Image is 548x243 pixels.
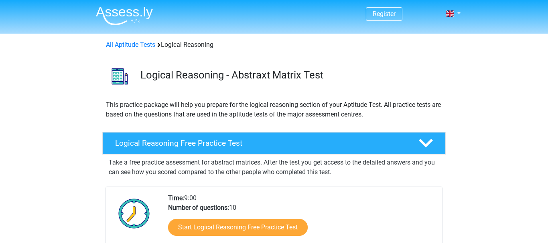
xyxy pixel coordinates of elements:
[168,204,229,211] b: Number of questions:
[106,41,155,48] a: All Aptitude Tests
[103,40,445,50] div: Logical Reasoning
[373,10,396,18] a: Register
[103,59,137,93] img: logical reasoning
[168,194,184,202] b: Time:
[168,219,308,236] a: Start Logical Reasoning Free Practice Test
[96,6,153,25] img: Assessly
[106,100,442,119] p: This practice package will help you prepare for the logical reasoning section of your Aptitude Te...
[140,69,439,81] h3: Logical Reasoning - Abstraxt Matrix Test
[114,193,154,233] img: Clock
[115,139,406,148] h4: Logical Reasoning Free Practice Test
[109,158,439,177] p: Take a free practice assessment for abstract matrices. After the test you get access to the detai...
[99,132,449,155] a: Logical Reasoning Free Practice Test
